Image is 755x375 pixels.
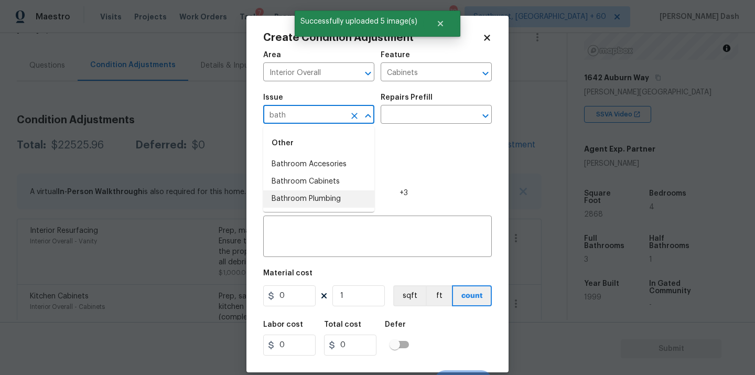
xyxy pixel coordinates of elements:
li: Bathroom Cabinets [263,173,374,190]
h5: Total cost [324,321,361,328]
h5: Labor cost [263,321,303,328]
button: Close [361,109,375,123]
h5: Repairs Prefill [381,94,433,101]
h5: Feature [381,51,410,59]
button: Clear [347,109,362,123]
li: Bathroom Plumbing [263,190,374,208]
button: count [452,285,492,306]
li: Bathroom Accesories [263,156,374,173]
button: Close [423,13,458,34]
button: Open [361,66,375,81]
h5: Material cost [263,270,312,277]
button: sqft [393,285,426,306]
button: Open [478,66,493,81]
button: ft [426,285,452,306]
h5: Issue [263,94,283,101]
h2: Create Condition Adjustment [263,33,482,43]
div: Other [263,131,374,156]
span: Successfully uploaded 5 image(s) [295,10,423,33]
h5: Area [263,51,281,59]
span: +3 [400,188,408,198]
h5: Defer [385,321,406,328]
button: Open [478,109,493,123]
